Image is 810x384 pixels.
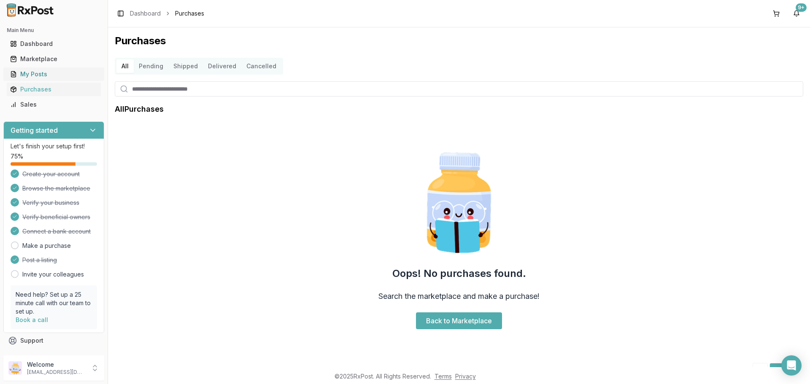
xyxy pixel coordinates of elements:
p: Need help? Set up a 25 minute call with our team to set up. [16,290,92,316]
button: Cancelled [241,59,281,73]
h2: Oops! No purchases found. [392,267,526,280]
span: Feedback [20,352,49,360]
a: Invite your colleagues [22,270,84,279]
img: RxPost Logo [3,3,57,17]
button: Shipped [168,59,203,73]
a: Purchases [7,82,101,97]
span: 75 % [11,152,23,161]
button: Delivered [203,59,241,73]
a: Book a call [16,316,48,323]
button: Dashboard [3,37,104,51]
span: Verify your business [22,199,79,207]
h1: Purchases [115,34,803,48]
h1: All Purchases [115,103,164,115]
span: Connect a bank account [22,227,91,236]
div: Purchases [10,85,97,94]
a: Dashboard [7,36,101,51]
button: Marketplace [3,52,104,66]
a: Marketplace [7,51,101,67]
a: 1 [769,363,785,378]
a: Terms [435,373,452,380]
button: All [116,59,134,73]
span: Purchases [175,9,204,18]
div: Showing 0 to 0 of 0 entries [115,366,182,375]
button: My Posts [3,67,104,81]
div: 9+ [796,3,807,12]
a: Privacy [455,373,476,380]
span: Create your account [22,170,80,178]
p: Let's finish your setup first! [11,142,97,150]
div: Sales [10,100,97,109]
button: Sales [3,98,104,111]
img: Smart Pill Bottle [405,149,513,257]
span: Browse the marketplace [22,184,90,193]
a: Make a purchase [22,242,71,250]
button: Pending [134,59,168,73]
nav: pagination [753,363,803,378]
button: Purchases [3,83,104,96]
a: Sales [7,97,101,112]
span: Post a listing [22,256,57,264]
h2: Main Menu [7,27,101,34]
button: Feedback [3,348,104,363]
a: Dashboard [130,9,161,18]
p: [EMAIL_ADDRESS][DOMAIN_NAME] [27,369,86,376]
a: My Posts [7,67,101,82]
nav: breadcrumb [130,9,204,18]
a: Back to Marketplace [416,312,502,329]
div: My Posts [10,70,97,78]
img: User avatar [8,361,22,375]
h3: Search the marketplace and make a purchase! [378,290,540,302]
button: Support [3,333,104,348]
div: Open Intercom Messenger [781,355,802,376]
h3: Getting started [11,125,58,135]
div: Marketplace [10,55,97,63]
span: Verify beneficial owners [22,213,90,221]
button: 9+ [790,7,803,20]
div: Dashboard [10,40,97,48]
p: Welcome [27,360,86,369]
